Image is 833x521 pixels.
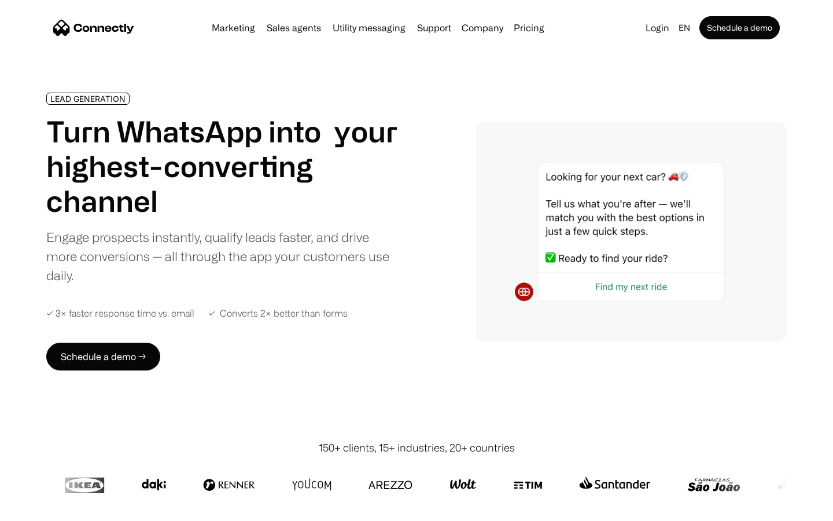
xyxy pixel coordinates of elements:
[50,94,126,103] div: LEAD GENERATION
[46,228,398,285] div: Engage prospects instantly, qualify leads faster, and drive more conversions — all through the ap...
[46,343,160,370] a: Schedule a demo →
[462,20,503,36] div: Company
[509,23,549,32] a: Pricing
[207,23,260,32] a: Marketing
[319,440,515,456] div: 150+ clients, 15+ industries, 20+ countries
[208,308,348,319] div: ✓ Converts 2× better than forms
[412,23,456,32] a: Support
[23,501,69,517] ul: Language list
[699,16,780,39] a: Schedule a demo
[262,23,326,32] a: Sales agents
[46,308,194,319] div: ✓ 3× faster response time vs. email
[46,114,398,218] h1: Turn WhatsApp into your highest-converting channel
[641,20,674,36] a: Login
[328,23,410,32] a: Utility messaging
[679,20,690,36] div: en
[12,500,69,517] aside: Language selected: English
